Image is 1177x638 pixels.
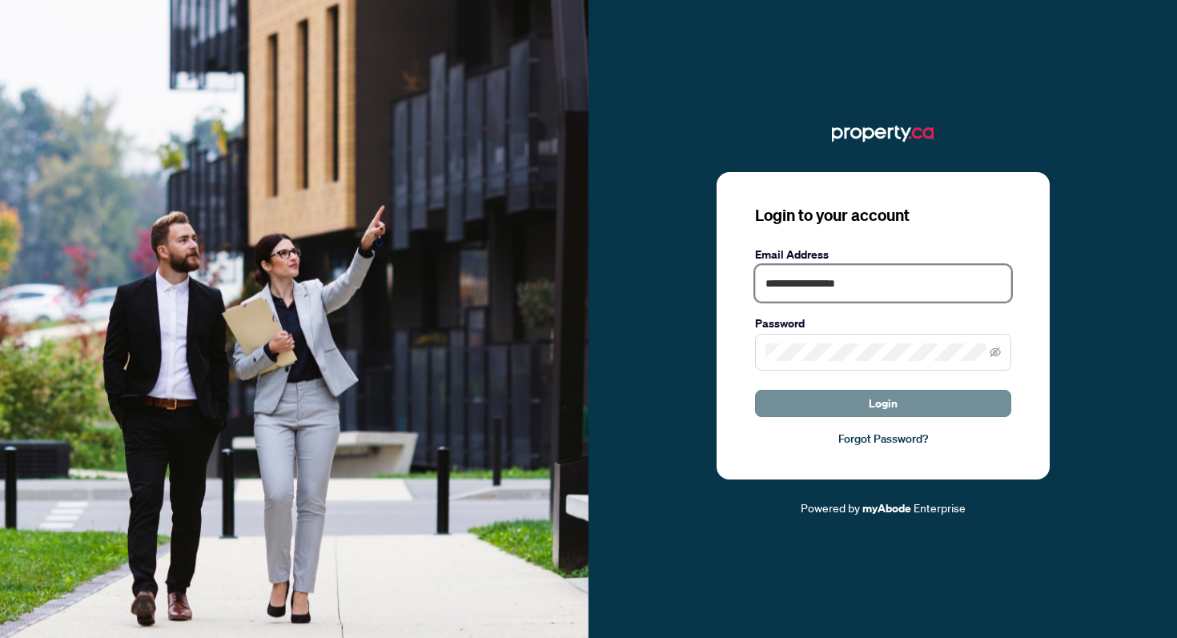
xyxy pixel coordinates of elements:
label: Email Address [755,246,1011,263]
span: Enterprise [914,500,966,515]
a: Forgot Password? [755,430,1011,447]
img: ma-logo [832,121,934,146]
label: Password [755,315,1011,332]
a: myAbode [862,500,911,517]
span: eye-invisible [990,347,1001,358]
span: Powered by [801,500,860,515]
h3: Login to your account [755,204,1011,227]
span: Login [869,391,898,416]
button: Login [755,390,1011,417]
